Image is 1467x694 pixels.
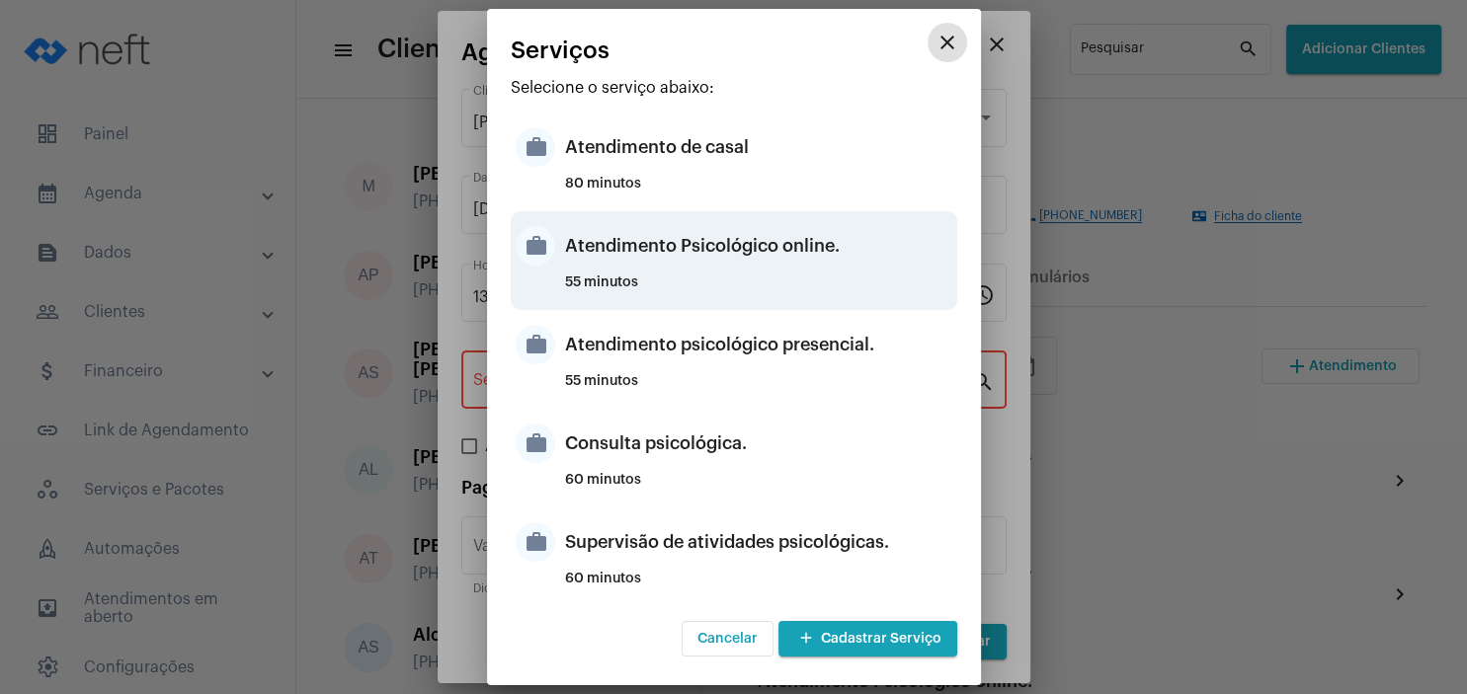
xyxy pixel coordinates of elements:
[794,626,818,653] mat-icon: add
[565,216,952,275] div: Atendimento Psicológico online.
[697,632,758,646] span: Cancelar
[565,117,952,177] div: Atendimento de casal
[565,473,952,502] div: 60 minutos
[565,572,952,601] div: 60 minutos
[936,31,959,54] mat-icon: close
[565,315,952,374] div: Atendimento psicológico presencial.
[511,79,957,97] p: Selecione o serviço abaixo:
[565,275,952,305] div: 55 minutos
[516,325,555,364] mat-icon: work
[516,424,555,463] mat-icon: work
[682,621,774,656] button: Cancelar
[565,374,952,404] div: 55 minutos
[565,512,952,572] div: Supervisão de atividades psicológicas.
[794,632,941,646] span: Cadastrar Serviço
[516,226,555,266] mat-icon: work
[565,177,952,206] div: 80 minutos
[511,38,610,63] span: Serviços
[565,414,952,473] div: Consulta psicológica.
[516,127,555,167] mat-icon: work
[516,522,555,562] mat-icon: work
[778,621,957,656] button: Cadastrar Serviço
